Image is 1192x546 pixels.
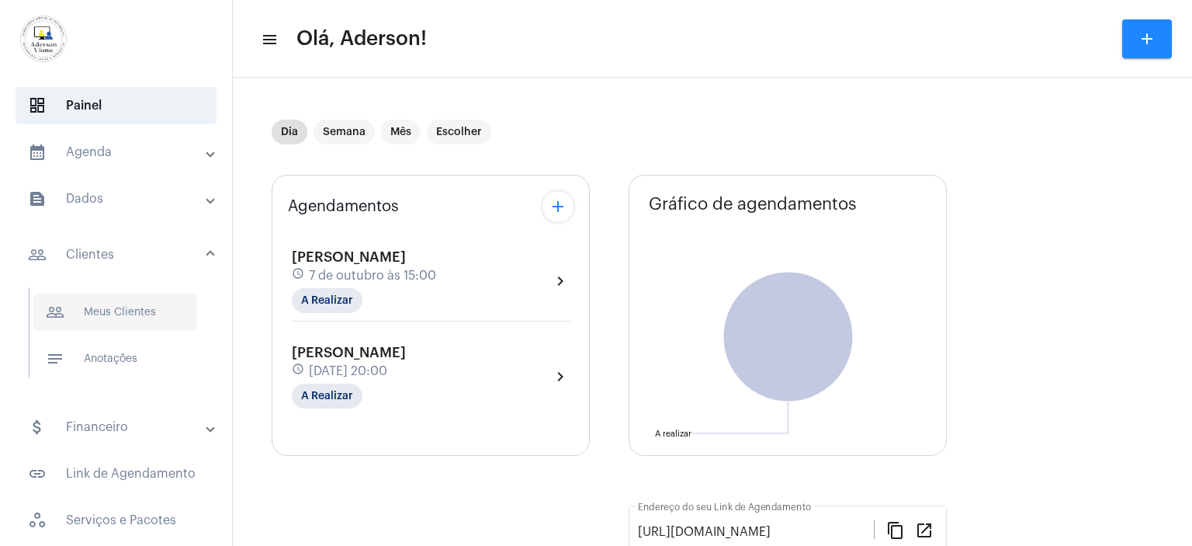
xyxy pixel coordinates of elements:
mat-icon: add [1138,30,1156,48]
mat-icon: sidenav icon [46,303,64,322]
mat-chip: Mês [381,120,421,144]
mat-icon: open_in_new [915,520,934,539]
span: [PERSON_NAME] [292,250,406,264]
mat-expansion-panel-header: sidenav iconFinanceiro [9,409,232,446]
mat-expansion-panel-header: sidenav iconAgenda [9,134,232,171]
input: Link [638,525,874,539]
mat-icon: add [549,197,567,216]
span: 7 de outubro às 15:00 [309,269,436,283]
span: Meus Clientes [33,294,197,331]
text: A realizar [655,429,691,438]
mat-icon: chevron_right [551,367,570,386]
div: sidenav iconClientes [9,280,232,399]
mat-chip: Dia [272,120,307,144]
img: d7e3195d-0907-1efa-a796-b593d293ae59.png [12,8,74,70]
mat-icon: sidenav icon [28,190,47,208]
span: Agendamentos [288,198,399,215]
span: Serviços e Pacotes [16,502,217,539]
mat-icon: schedule [292,267,306,284]
mat-icon: sidenav icon [46,350,64,368]
mat-icon: content_copy [886,520,905,539]
mat-expansion-panel-header: sidenav iconDados [9,180,232,217]
span: sidenav icon [28,511,47,530]
mat-panel-title: Dados [28,190,207,208]
span: [DATE] 20:00 [309,364,387,378]
mat-icon: schedule [292,363,306,380]
mat-icon: sidenav icon [28,464,47,483]
mat-icon: sidenav icon [261,30,276,49]
span: Olá, Aderson! [296,26,427,51]
mat-icon: sidenav icon [28,143,47,162]
mat-icon: sidenav icon [28,245,47,264]
mat-panel-title: Agenda [28,143,207,162]
mat-icon: chevron_right [551,272,570,290]
mat-chip: Semana [314,120,375,144]
mat-panel-title: Financeiro [28,418,207,436]
span: Link de Agendamento [16,455,217,492]
mat-expansion-panel-header: sidenav iconClientes [9,230,232,280]
mat-chip: Escolher [427,120,491,144]
span: sidenav icon [28,96,47,115]
span: Anotações [33,340,197,377]
span: Gráfico de agendamentos [649,195,857,214]
mat-chip: A Realizar [292,288,362,313]
mat-chip: A Realizar [292,384,362,409]
mat-icon: sidenav icon [28,418,47,436]
span: Painel [16,87,217,124]
mat-panel-title: Clientes [28,245,207,264]
span: [PERSON_NAME] [292,346,406,360]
